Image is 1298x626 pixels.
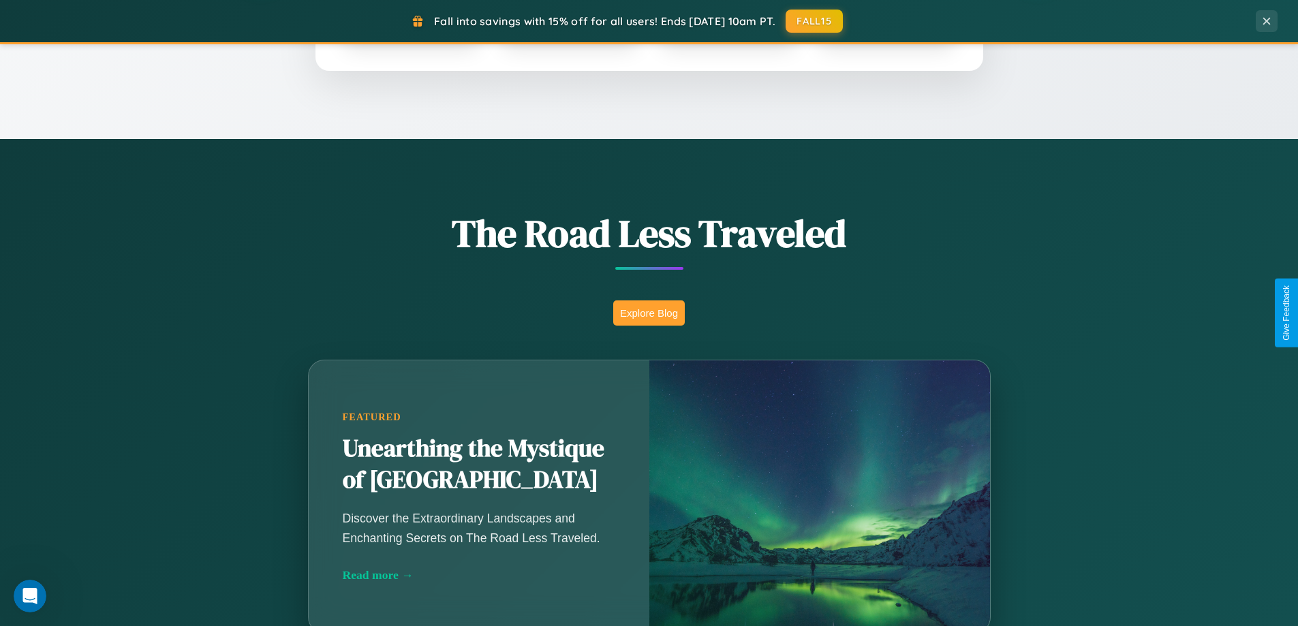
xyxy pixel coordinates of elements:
div: Read more → [343,568,615,582]
div: Featured [343,411,615,423]
h1: The Road Less Traveled [241,207,1058,260]
h2: Unearthing the Mystique of [GEOGRAPHIC_DATA] [343,433,615,496]
p: Discover the Extraordinary Landscapes and Enchanting Secrets on The Road Less Traveled. [343,509,615,547]
span: Fall into savings with 15% off for all users! Ends [DATE] 10am PT. [434,14,775,28]
button: Explore Blog [613,300,685,326]
div: Give Feedback [1282,285,1291,341]
iframe: Intercom live chat [14,580,46,612]
button: FALL15 [786,10,843,33]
